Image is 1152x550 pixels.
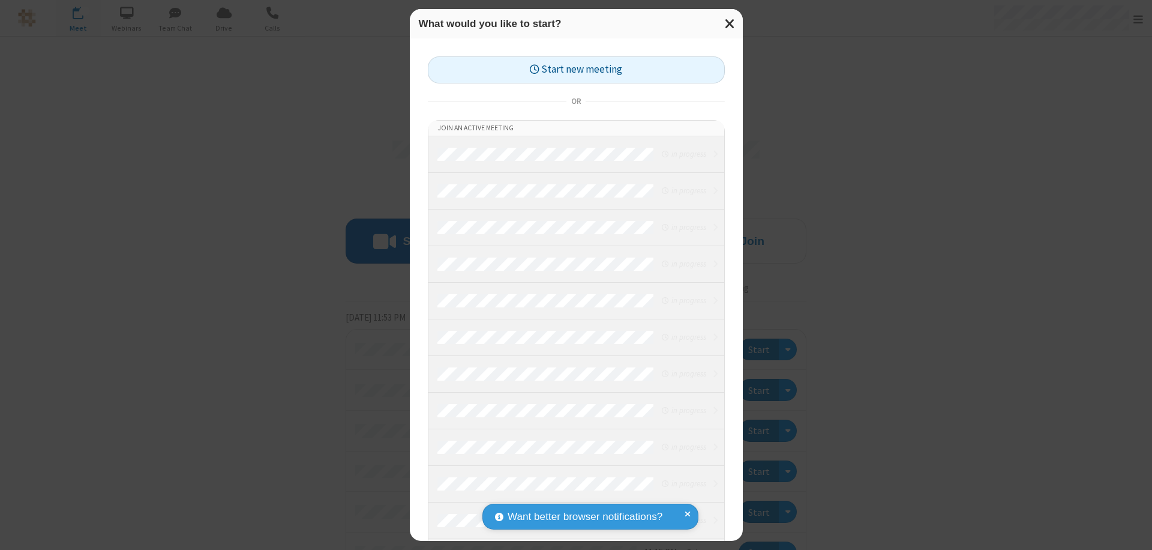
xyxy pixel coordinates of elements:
span: or [566,93,586,110]
button: Start new meeting [428,56,725,83]
h3: What would you like to start? [419,18,734,29]
em: in progress [662,148,706,160]
span: Want better browser notifications? [508,509,662,525]
em: in progress [662,478,706,489]
li: Join an active meeting [428,121,724,136]
em: in progress [662,405,706,416]
em: in progress [662,368,706,379]
em: in progress [662,295,706,306]
em: in progress [662,331,706,343]
em: in progress [662,258,706,270]
em: in progress [662,222,706,233]
button: Close modal [718,9,743,38]
em: in progress [662,441,706,453]
em: in progress [662,185,706,196]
